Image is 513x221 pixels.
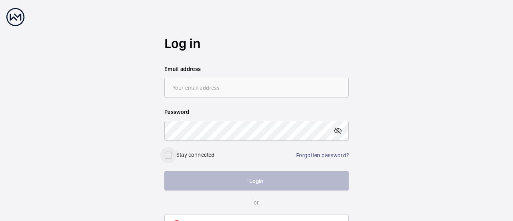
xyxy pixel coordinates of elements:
[164,34,349,53] h2: Log in
[176,152,215,158] label: Stay connected
[296,152,349,158] a: Forgotten password?
[164,171,349,191] button: Login
[164,65,349,73] label: Email address
[164,108,349,116] label: Password
[164,78,349,98] input: Your email address
[164,199,349,207] p: or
